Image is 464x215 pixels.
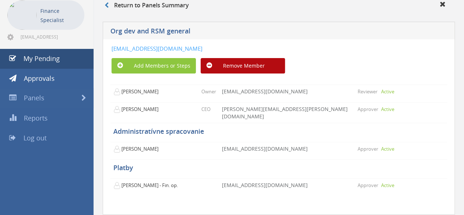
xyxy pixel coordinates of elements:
[381,88,394,95] small: Active
[110,28,314,37] h5: Org dev and RSM general
[112,58,196,74] button: Add Members or Steps
[358,146,378,153] p: Approver
[113,164,444,172] h5: Platby
[113,146,158,153] p: [PERSON_NAME]
[201,106,211,113] p: CEO
[219,102,355,123] td: [PERSON_NAME][EMAIL_ADDRESS][PERSON_NAME][DOMAIN_NAME]
[201,58,285,74] button: Remove Member
[381,106,394,112] small: Active
[113,106,158,113] p: [PERSON_NAME]
[24,74,55,83] span: Approvals
[219,179,355,196] td: [EMAIL_ADDRESS][DOMAIN_NAME]
[112,45,202,52] a: [EMAIL_ADDRESS][DOMAIN_NAME]
[381,146,394,152] small: Active
[113,128,444,135] h5: Administratívne spracovanie
[358,88,377,95] p: Reviewer
[113,182,178,189] p: [PERSON_NAME] - Fin. op.
[23,133,47,142] span: Log out
[21,34,83,40] span: [EMAIL_ADDRESS][DOMAIN_NAME]
[219,85,355,102] td: [EMAIL_ADDRESS][DOMAIN_NAME]
[219,142,355,160] td: [EMAIL_ADDRESS][DOMAIN_NAME]
[23,54,60,63] span: My Pending
[113,88,158,96] p: [PERSON_NAME]
[358,106,378,113] p: Approver
[24,114,48,122] span: Reports
[201,88,216,95] p: Owner
[24,93,44,102] span: Panels
[105,2,189,9] h3: Return to Panels Summary
[358,182,378,189] p: Approver
[40,6,81,25] p: Finance Specialist
[381,182,394,189] small: Active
